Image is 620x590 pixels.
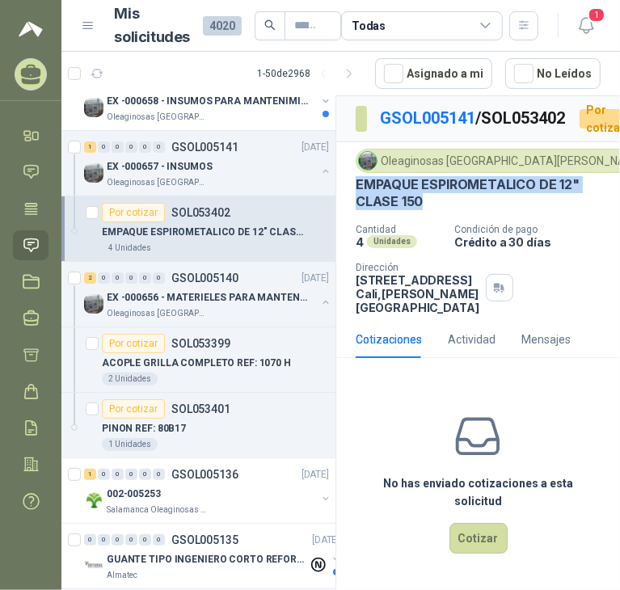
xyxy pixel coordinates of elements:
[61,196,335,262] a: Por cotizarSOL053402EMPAQUE ESPIROMETALICO DE 12" CLASE 1504 Unidades
[171,534,238,546] p: GSOL005135
[107,159,213,175] p: EX -000657 - INSUMOS
[125,534,137,546] div: 0
[98,534,110,546] div: 0
[449,523,508,554] button: Cotizar
[139,272,151,284] div: 0
[571,11,601,40] button: 1
[107,290,308,306] p: EX -000656 - MATERIELES PARA MANTENIMIENTO MECANIC
[171,272,238,284] p: GSOL005140
[84,163,103,183] img: Company Logo
[84,491,103,510] img: Company Logo
[171,207,230,218] p: SOL053402
[125,272,137,284] div: 0
[84,98,103,117] img: Company Logo
[102,334,165,353] div: Por cotizar
[98,272,110,284] div: 0
[588,7,605,23] span: 1
[84,137,332,189] a: 1 0 0 0 0 0 GSOL005141[DATE] Company LogoEX -000657 - INSUMOSOleaginosas [GEOGRAPHIC_DATA][PERSON...
[112,534,124,546] div: 0
[107,552,308,567] p: GUANTE TIPO INGENIERO CORTO REFORZADO
[153,534,165,546] div: 0
[102,399,165,419] div: Por cotizar
[257,61,362,86] div: 1 - 50 de 2968
[139,469,151,480] div: 0
[112,141,124,153] div: 0
[84,268,332,320] a: 2 0 0 0 0 0 GSOL005140[DATE] Company LogoEX -000656 - MATERIELES PARA MANTENIMIENTO MECANICOleagi...
[356,262,479,273] p: Dirección
[107,487,161,502] p: 002-005253
[352,17,386,35] div: Todas
[377,474,580,510] h3: No has enviado cotizaciones a esta solicitud
[356,176,601,211] p: EMPAQUE ESPIROMETALICO DE 12" CLASE 150
[102,421,186,436] p: PINON REF: 80B17
[98,469,110,480] div: 0
[61,327,335,393] a: Por cotizarSOL053399ACOPLE GRILLA COMPLETO REF: 1070 H2 Unidades
[112,272,124,284] div: 0
[359,152,377,170] img: Company Logo
[107,569,137,582] p: Almatec
[107,504,209,516] p: Salamanca Oleaginosas SAS
[312,533,340,548] p: [DATE]
[505,58,601,89] button: No Leídos
[102,438,158,451] div: 1 Unidades
[84,556,103,575] img: Company Logo
[448,331,496,348] div: Actividad
[19,19,43,39] img: Logo peakr
[454,224,614,235] p: Condición de pago
[107,111,209,124] p: Oleaginosas [GEOGRAPHIC_DATA][PERSON_NAME]
[102,373,158,386] div: 2 Unidades
[107,94,308,109] p: EX -000658 - INSUMOS PARA MANTENIMIENTO MECANICO
[153,272,165,284] div: 0
[84,141,96,153] div: 1
[302,271,329,286] p: [DATE]
[356,273,479,314] p: [STREET_ADDRESS] Cali , [PERSON_NAME][GEOGRAPHIC_DATA]
[84,465,332,516] a: 1 0 0 0 0 0 GSOL005136[DATE] Company Logo002-005253Salamanca Oleaginosas SAS
[84,530,343,582] a: 0 0 0 0 0 0 GSOL005135[DATE] Company LogoGUANTE TIPO INGENIERO CORTO REFORZADOAlmatec
[153,469,165,480] div: 0
[264,19,276,31] span: search
[102,242,158,255] div: 4 Unidades
[61,393,335,458] a: Por cotizarSOL053401PINON REF: 80B171 Unidades
[203,16,242,36] span: 4020
[454,235,614,249] p: Crédito a 30 días
[84,534,96,546] div: 0
[102,203,165,222] div: Por cotizar
[171,403,230,415] p: SOL053401
[139,534,151,546] div: 0
[302,467,329,483] p: [DATE]
[107,176,209,189] p: Oleaginosas [GEOGRAPHIC_DATA][PERSON_NAME]
[356,224,441,235] p: Cantidad
[112,469,124,480] div: 0
[153,141,165,153] div: 0
[380,108,475,128] a: GSOL005141
[102,356,291,371] p: ACOPLE GRILLA COMPLETO REF: 1070 H
[375,58,492,89] button: Asignado a mi
[84,272,96,284] div: 2
[125,469,137,480] div: 0
[356,235,364,249] p: 4
[84,72,332,124] a: 3 0 0 0 0 0 GSOL005142[DATE] Company LogoEX -000658 - INSUMOS PARA MANTENIMIENTO MECANICOOleagino...
[356,331,422,348] div: Cotizaciones
[302,140,329,155] p: [DATE]
[115,2,191,49] h1: Mis solicitudes
[171,338,230,349] p: SOL053399
[521,331,571,348] div: Mensajes
[84,294,103,314] img: Company Logo
[98,141,110,153] div: 0
[171,469,238,480] p: GSOL005136
[367,235,417,248] div: Unidades
[125,141,137,153] div: 0
[171,141,238,153] p: GSOL005141
[107,307,209,320] p: Oleaginosas [GEOGRAPHIC_DATA][PERSON_NAME]
[102,225,303,240] p: EMPAQUE ESPIROMETALICO DE 12" CLASE 150
[84,469,96,480] div: 1
[380,106,567,131] p: / SOL053402
[139,141,151,153] div: 0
